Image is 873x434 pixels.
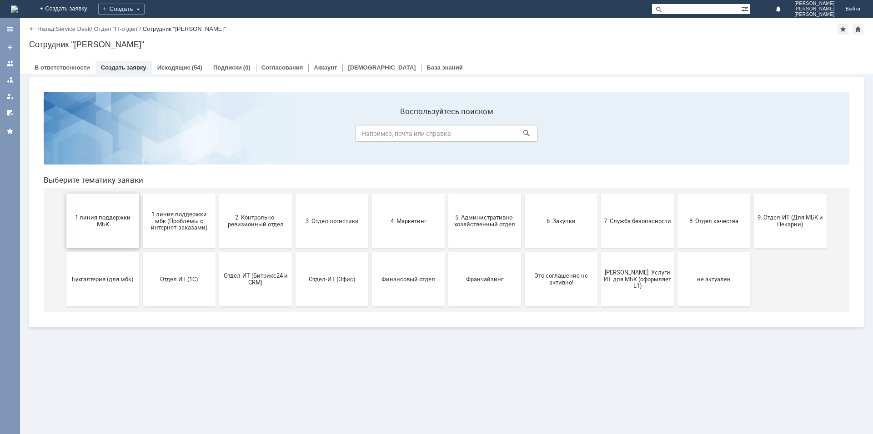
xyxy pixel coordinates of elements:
[426,64,462,71] a: База знаний
[262,191,329,198] span: Отдел-ИТ (Офис)
[259,167,332,222] button: Отдел-ИТ (Офис)
[415,191,482,198] span: Франчайзинг
[183,167,256,222] button: Отдел-ИТ (Битрикс24 и CRM)
[157,64,191,71] a: Исходящие
[98,4,145,15] div: Создать
[30,167,103,222] button: Бухгалтерия (для мбк)
[567,133,635,140] span: 7. Служба безопасности
[33,191,100,198] span: Бухгалтерия (для мбк)
[29,40,864,49] div: Сотрудник "[PERSON_NAME]"
[488,167,561,222] button: Это соглашение не активно!
[262,133,329,140] span: 3. Отдел логистики
[720,130,788,143] span: 9. Отдел-ИТ (Для МБК и Пекарни)
[30,109,103,164] button: 1 линия поддержки МБК
[109,191,176,198] span: Отдел ИТ (1С)
[641,167,714,222] button: не актуален
[838,24,848,35] div: Добавить в избранное
[319,22,501,31] label: Воспользуйтесь поиском
[94,25,139,32] a: Отдел "IT-отдел"
[644,133,711,140] span: 8. Отдел качества
[741,4,750,13] span: Расширенный поиск
[186,188,253,201] span: Отдел-ИТ (Битрикс24 и CRM)
[794,1,835,6] span: [PERSON_NAME]
[54,25,55,32] div: |
[794,6,835,12] span: [PERSON_NAME]
[33,130,100,143] span: 1 линия поддержки МБК
[565,109,637,164] button: 7. Служба безопасности
[143,25,226,32] div: Сотрудник "[PERSON_NAME]"
[3,40,17,55] a: Создать заявку
[11,5,18,13] img: logo
[488,109,561,164] button: 6. Закупки
[94,25,142,32] div: /
[3,89,17,104] a: Мои заявки
[794,12,835,17] span: [PERSON_NAME]
[186,130,253,143] span: 2. Контрольно-ревизионный отдел
[101,64,146,71] a: Создать заявку
[717,109,790,164] button: 9. Отдел-ИТ (Для МБК и Пекарни)
[3,56,17,71] a: Заявки на командах
[336,109,408,164] button: 4. Маркетинг
[56,25,94,32] div: /
[412,167,485,222] button: Франчайзинг
[183,109,256,164] button: 2. Контрольно-ревизионный отдел
[491,188,558,201] span: Это соглашение не активно!
[338,191,406,198] span: Финансовый отдел
[3,105,17,120] a: Мои согласования
[106,109,179,164] button: 1 линия поддержки мбк (Проблемы с интернет-заказами)
[853,24,863,35] div: Сделать домашней страницей
[348,64,416,71] a: [DEMOGRAPHIC_DATA]
[319,40,501,57] input: Например, почта или справка
[565,167,637,222] button: [PERSON_NAME]. Услуги ИТ для МБК (оформляет L1)
[3,73,17,87] a: Заявки в моей ответственности
[567,184,635,205] span: [PERSON_NAME]. Услуги ИТ для МБК (оформляет L1)
[641,109,714,164] button: 8. Отдел качества
[261,64,303,71] a: Согласования
[243,64,251,71] div: (0)
[106,167,179,222] button: Отдел ИТ (1С)
[415,130,482,143] span: 5. Административно-хозяйственный отдел
[644,191,711,198] span: не актуален
[109,126,176,146] span: 1 линия поддержки мбк (Проблемы с интернет-заказами)
[491,133,558,140] span: 6. Закупки
[336,167,408,222] button: Финансовый отдел
[56,25,91,32] a: Service Desk
[11,5,18,13] a: Перейти на домашнюю страницу
[35,64,90,71] a: В ответственности
[37,25,54,32] a: Назад
[412,109,485,164] button: 5. Административно-хозяйственный отдел
[314,64,337,71] a: Аккаунт
[259,109,332,164] button: 3. Отдел логистики
[7,91,813,100] header: Выберите тематику заявки
[192,64,202,71] div: (54)
[213,64,242,71] a: Подписки
[338,133,406,140] span: 4. Маркетинг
